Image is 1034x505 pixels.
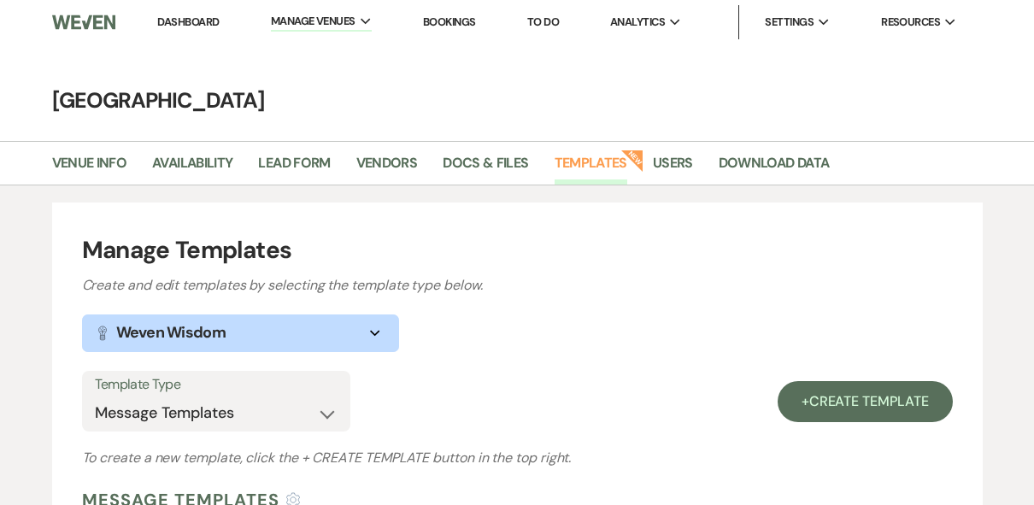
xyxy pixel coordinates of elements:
[116,321,226,344] h1: Weven Wisdom
[765,14,814,31] span: Settings
[423,15,476,29] a: Bookings
[82,275,953,296] h3: Create and edit templates by selecting the template type below.
[527,15,559,29] a: To Do
[95,373,338,397] label: Template Type
[258,152,330,185] a: Lead Form
[653,152,693,185] a: Users
[443,152,528,185] a: Docs & Files
[82,232,953,268] h1: Manage Templates
[82,314,399,352] button: Weven Wisdom
[778,381,953,422] a: +Create Template
[157,15,219,29] a: Dashboard
[610,14,665,31] span: Analytics
[719,152,830,185] a: Download Data
[152,152,232,185] a: Availability
[881,14,940,31] span: Resources
[356,152,418,185] a: Vendors
[555,152,627,185] a: Templates
[52,4,115,40] img: Weven Logo
[620,148,644,172] strong: New
[809,392,929,410] span: Create Template
[82,448,953,468] h3: To create a new template, click the button in the top right.
[271,13,355,30] span: Manage Venues
[302,449,430,467] span: + Create Template
[52,152,127,185] a: Venue Info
